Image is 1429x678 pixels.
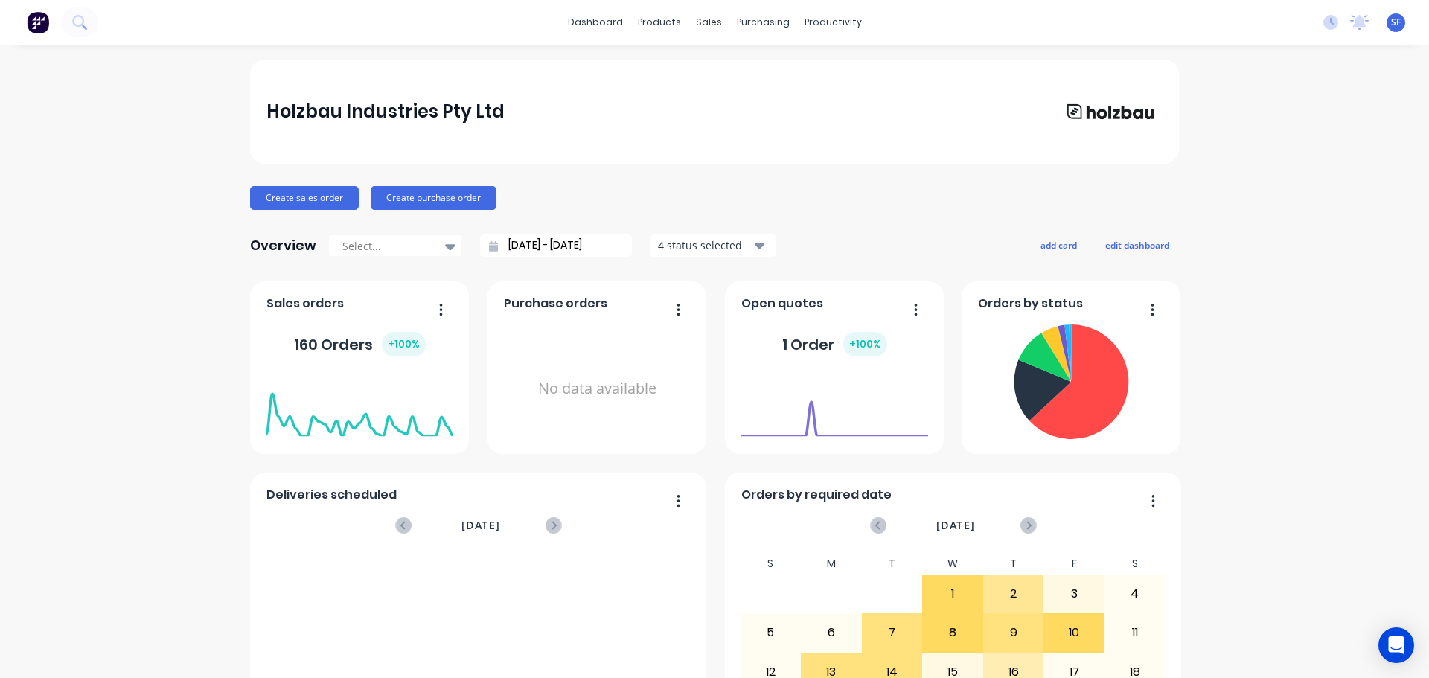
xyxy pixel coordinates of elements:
[461,517,500,534] span: [DATE]
[802,614,861,651] div: 6
[658,237,752,253] div: 4 status selected
[1096,235,1179,255] button: edit dashboard
[782,332,887,356] div: 1 Order
[978,295,1083,313] span: Orders by status
[1104,553,1166,575] div: S
[984,575,1043,613] div: 2
[801,553,862,575] div: M
[1031,235,1087,255] button: add card
[294,332,426,356] div: 160 Orders
[1058,96,1163,127] img: Holzbau Industries Pty Ltd
[560,11,630,33] a: dashboard
[1391,16,1401,29] span: SF
[250,231,316,260] div: Overview
[923,575,982,613] div: 1
[250,186,359,210] button: Create sales order
[1044,614,1104,651] div: 10
[984,614,1043,651] div: 9
[1378,627,1414,663] div: Open Intercom Messenger
[266,97,505,127] div: Holzbau Industries Pty Ltd
[371,186,496,210] button: Create purchase order
[862,553,923,575] div: T
[741,486,892,504] span: Orders by required date
[797,11,869,33] div: productivity
[1105,575,1165,613] div: 4
[1044,575,1104,613] div: 3
[729,11,797,33] div: purchasing
[741,614,801,651] div: 5
[922,553,983,575] div: W
[266,295,344,313] span: Sales orders
[650,234,776,257] button: 4 status selected
[1043,553,1104,575] div: F
[983,553,1044,575] div: T
[27,11,49,33] img: Factory
[1105,614,1165,651] div: 11
[843,332,887,356] div: + 100 %
[504,319,691,459] div: No data available
[923,614,982,651] div: 8
[504,295,607,313] span: Purchase orders
[741,295,823,313] span: Open quotes
[688,11,729,33] div: sales
[382,332,426,356] div: + 100 %
[936,517,975,534] span: [DATE]
[741,553,802,575] div: S
[630,11,688,33] div: products
[863,614,922,651] div: 7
